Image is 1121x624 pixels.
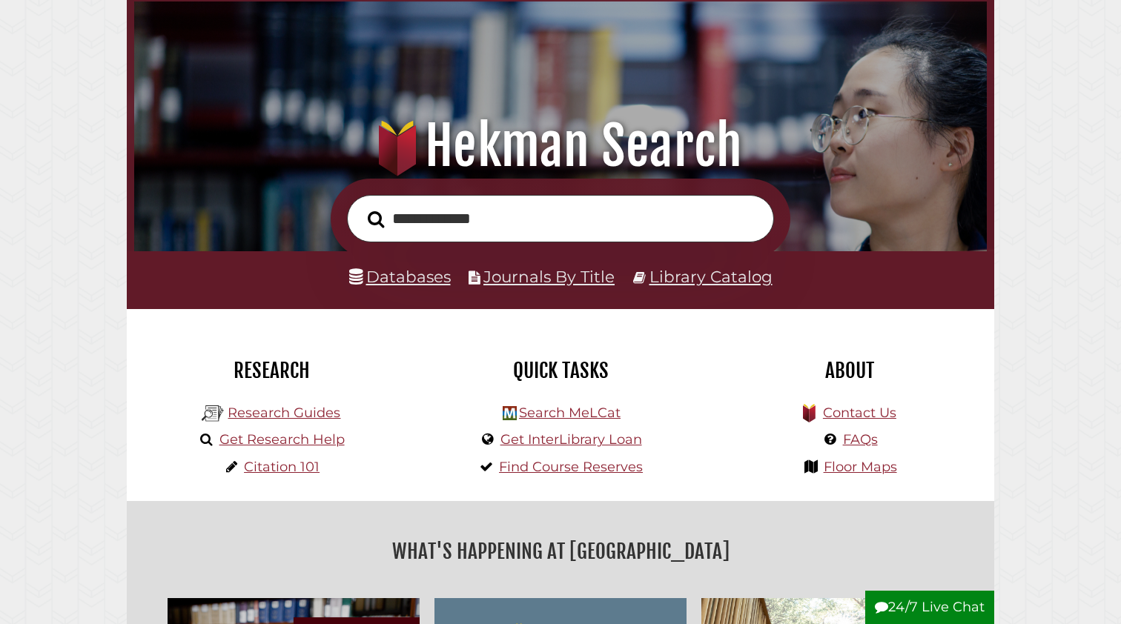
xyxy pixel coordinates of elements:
[716,358,983,383] h2: About
[649,267,773,286] a: Library Catalog
[483,267,615,286] a: Journals By Title
[138,534,983,568] h2: What's Happening at [GEOGRAPHIC_DATA]
[219,431,345,448] a: Get Research Help
[368,210,384,228] i: Search
[500,431,642,448] a: Get InterLibrary Loan
[228,405,340,421] a: Research Guides
[824,459,897,475] a: Floor Maps
[503,406,517,420] img: Hekman Library Logo
[202,402,224,425] img: Hekman Library Logo
[360,207,391,233] button: Search
[244,459,320,475] a: Citation 101
[499,459,643,475] a: Find Course Reserves
[138,358,405,383] h2: Research
[519,405,621,421] a: Search MeLCat
[151,113,970,179] h1: Hekman Search
[823,405,896,421] a: Contact Us
[349,267,451,286] a: Databases
[843,431,878,448] a: FAQs
[427,358,694,383] h2: Quick Tasks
